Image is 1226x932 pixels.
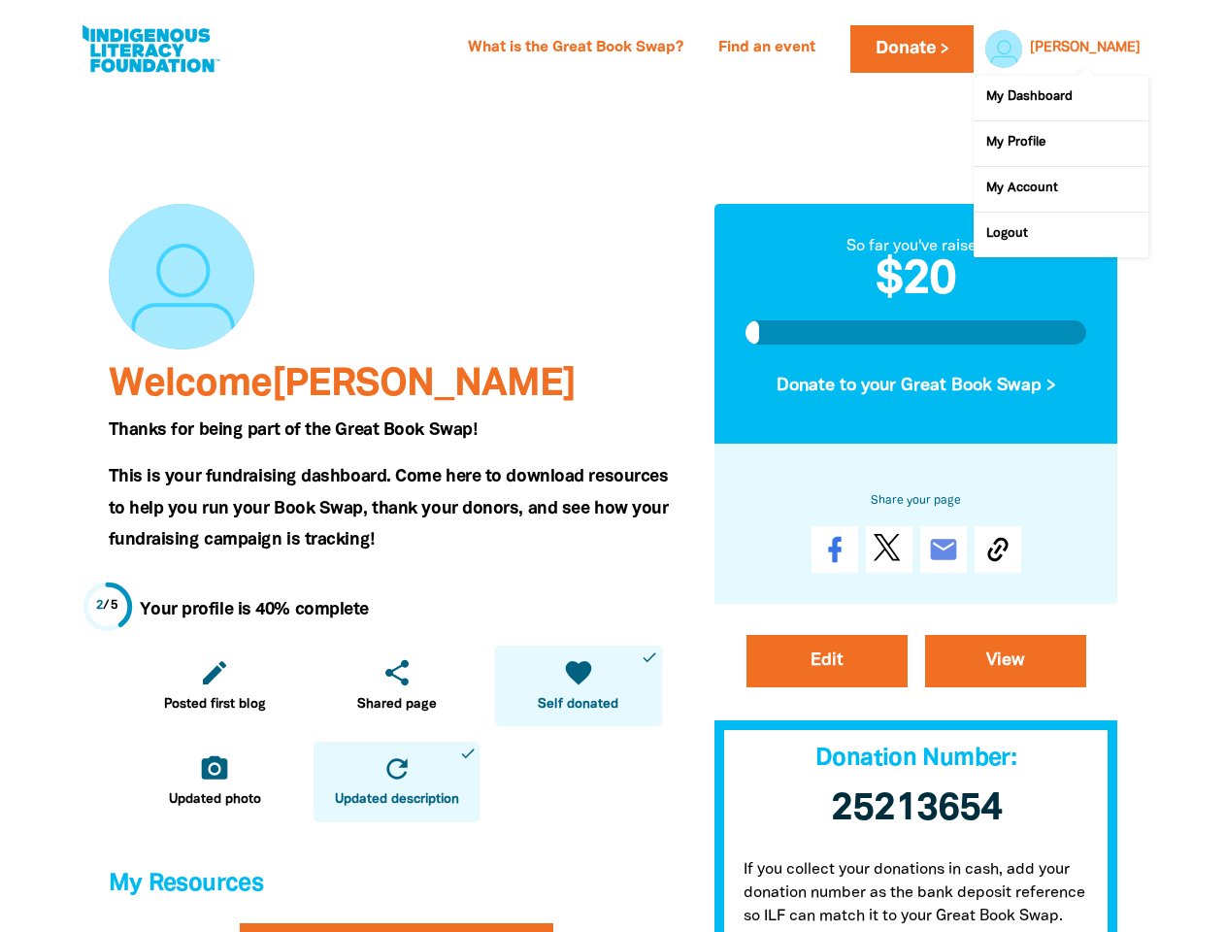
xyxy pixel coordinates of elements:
a: My Account [974,167,1148,212]
i: done [641,649,658,666]
strong: Your profile is 40% complete [140,602,369,617]
span: Updated description [335,790,459,810]
span: Self donated [538,695,618,715]
i: email [928,534,959,565]
span: Updated photo [169,790,261,810]
button: Copy Link [975,526,1021,573]
a: Edit [746,635,908,687]
span: Posted first blog [164,695,266,715]
i: share [381,657,413,688]
span: This is your fundraising dashboard. Come here to download resources to help you run your Book Swa... [109,469,669,548]
a: [PERSON_NAME] [1030,42,1141,55]
i: edit [199,657,230,688]
a: Logout [974,213,1148,257]
a: favoriteSelf donateddone [495,646,661,726]
i: camera_alt [199,753,230,784]
i: favorite [563,657,594,688]
span: Thanks for being part of the Great Book Swap! [109,422,478,438]
a: View [925,635,1086,687]
span: 25213654 [831,791,1002,827]
span: 2 [96,600,104,612]
span: My Resources [109,873,264,895]
a: My Dashboard [974,76,1148,120]
h6: Share your page [746,489,1087,511]
a: editPosted first blog [132,646,298,726]
a: email [920,526,967,573]
i: refresh [381,753,413,784]
div: / 5 [96,597,118,616]
a: Share [812,526,858,573]
span: Donation Number: [815,748,1016,770]
a: Donate [850,25,973,73]
a: What is the Great Book Swap? [456,33,695,64]
a: Find an event [707,33,827,64]
a: refreshUpdated descriptiondone [314,742,480,822]
div: So far you've raised [746,235,1087,258]
a: shareShared page [314,646,480,726]
button: Donate to your Great Book Swap > [746,359,1087,412]
span: Shared page [357,695,437,715]
a: My Profile [974,121,1148,166]
a: Post [866,526,912,573]
h2: $20 [746,258,1087,305]
a: camera_altUpdated photo [132,742,298,822]
i: done [459,745,477,762]
span: Welcome [PERSON_NAME] [109,367,576,403]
